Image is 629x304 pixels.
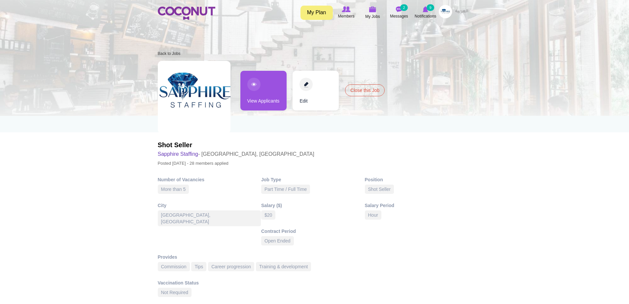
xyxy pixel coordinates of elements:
[345,84,385,96] a: Close this Job
[158,151,198,157] a: Sapphire Staffing
[365,176,469,183] div: Position
[158,159,314,168] p: Posted [DATE] - 28 members applied
[342,6,350,12] img: Browse Members
[261,185,310,194] div: Part Time / Full Time
[396,6,402,12] img: Messages
[158,210,261,226] div: [GEOGRAPHIC_DATA], [GEOGRAPHIC_DATA]
[452,5,472,18] a: العربية
[256,262,311,271] div: Training & development
[158,202,262,209] div: City
[415,13,436,20] span: Notifications
[365,13,380,20] span: My Jobs
[158,176,262,183] div: Number of Vacancies
[365,210,381,220] div: Hour
[158,7,215,20] img: Home
[158,185,189,194] div: More than 5
[365,202,469,209] div: Salary Period
[412,5,439,20] a: Notifications Notifications 9
[360,5,386,21] a: My Jobs My Jobs
[158,150,314,159] h3: - [GEOGRAPHIC_DATA], [GEOGRAPHIC_DATA]
[261,236,294,245] div: Open Ended
[261,210,275,220] div: $20
[158,140,314,150] h2: Shot Seller
[240,71,287,110] a: View Applicants
[423,6,428,12] img: Notifications
[158,288,192,297] div: Not Required
[293,71,339,110] a: Edit
[158,280,262,286] div: Vaccination Status
[300,6,333,20] a: My Plan
[365,185,394,194] div: Shot Seller
[400,4,407,11] small: 2
[208,262,254,271] div: Career progression
[338,13,354,20] span: Members
[386,5,412,20] a: Messages Messages 2
[158,262,190,271] div: Commission
[333,5,360,20] a: Browse Members Members
[158,254,472,260] div: Provides
[191,262,206,271] div: Tips
[427,4,434,11] small: 9
[261,176,365,183] div: Job Type
[369,6,376,12] img: My Jobs
[390,13,408,20] span: Messages
[261,228,365,235] div: Contract Period
[158,51,181,56] a: Back to Jobs
[261,202,365,209] div: Salary ($)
